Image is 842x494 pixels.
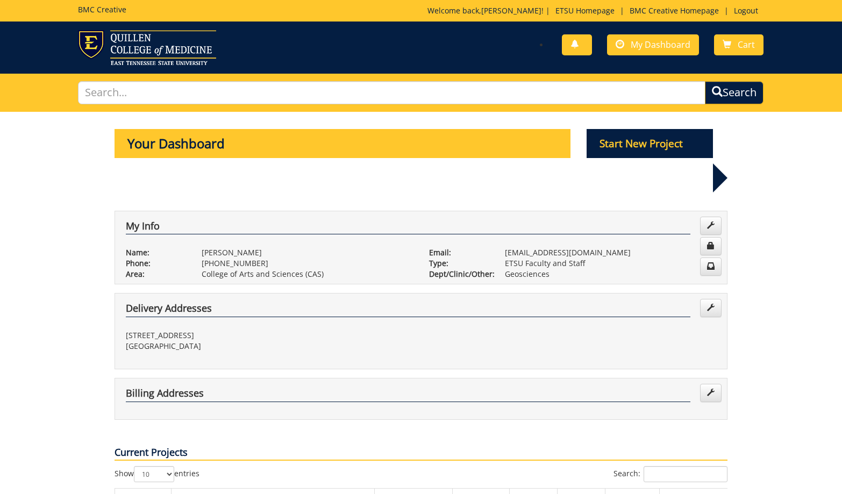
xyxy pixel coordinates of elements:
p: Dept/Clinic/Other: [429,269,489,280]
a: My Dashboard [607,34,699,55]
label: Show entries [115,466,199,482]
p: Start New Project [587,129,713,158]
p: Your Dashboard [115,129,570,158]
h4: Billing Addresses [126,388,690,402]
a: Edit Info [700,217,722,235]
label: Search: [613,466,727,482]
a: [PERSON_NAME] [481,5,541,16]
a: Cart [714,34,763,55]
a: Change Password [700,237,722,255]
p: [EMAIL_ADDRESS][DOMAIN_NAME] [505,247,716,258]
span: Cart [738,39,755,51]
p: College of Arts and Sciences (CAS) [202,269,413,280]
a: Edit Addresses [700,299,722,317]
p: Area: [126,269,185,280]
a: Change Communication Preferences [700,257,722,276]
p: Phone: [126,258,185,269]
a: ETSU Homepage [550,5,620,16]
a: Edit Addresses [700,384,722,402]
p: [GEOGRAPHIC_DATA] [126,341,413,352]
img: ETSU logo [78,30,216,65]
a: Logout [729,5,763,16]
a: Start New Project [587,139,713,149]
p: [STREET_ADDRESS] [126,330,413,341]
p: Current Projects [115,446,727,461]
p: ETSU Faculty and Staff [505,258,716,269]
p: Name: [126,247,185,258]
select: Showentries [134,466,174,482]
h5: BMC Creative [78,5,126,13]
input: Search... [78,81,705,104]
h4: Delivery Addresses [126,303,690,317]
span: My Dashboard [631,39,690,51]
a: BMC Creative Homepage [624,5,724,16]
button: Search [705,81,763,104]
input: Search: [644,466,727,482]
p: Welcome back, ! | | | [427,5,763,16]
p: Type: [429,258,489,269]
p: Geosciences [505,269,716,280]
p: [PHONE_NUMBER] [202,258,413,269]
p: Email: [429,247,489,258]
p: [PERSON_NAME] [202,247,413,258]
h4: My Info [126,221,690,235]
